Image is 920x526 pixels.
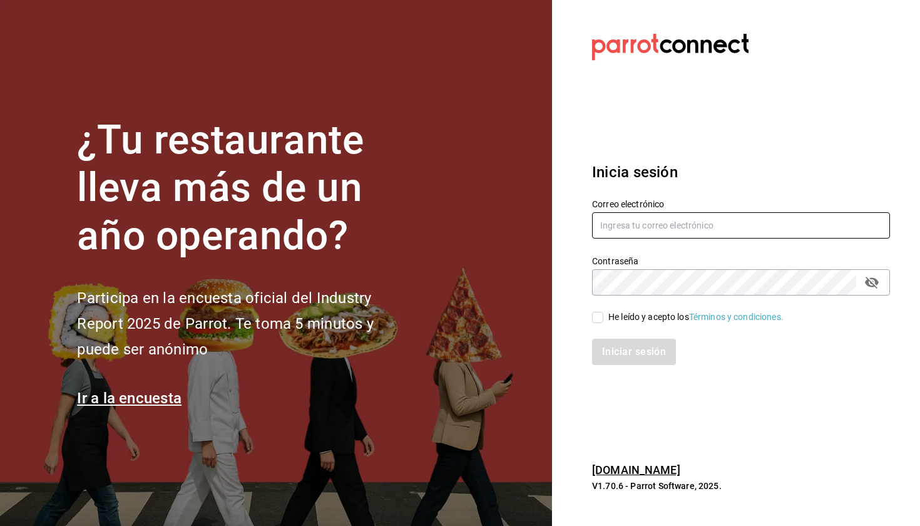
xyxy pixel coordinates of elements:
button: passwordField [861,272,882,293]
a: [DOMAIN_NAME] [592,463,680,477]
p: V1.70.6 - Parrot Software, 2025. [592,480,890,492]
h1: ¿Tu restaurante lleva más de un año operando? [77,116,415,260]
a: Ir a la encuesta [77,389,181,407]
a: Términos y condiciones. [689,312,784,322]
label: Correo electrónico [592,199,890,208]
input: Ingresa tu correo electrónico [592,212,890,239]
label: Contraseña [592,256,890,265]
h2: Participa en la encuesta oficial del Industry Report 2025 de Parrot. Te toma 5 minutos y puede se... [77,286,415,362]
div: He leído y acepto los [608,311,784,324]
h3: Inicia sesión [592,161,890,183]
